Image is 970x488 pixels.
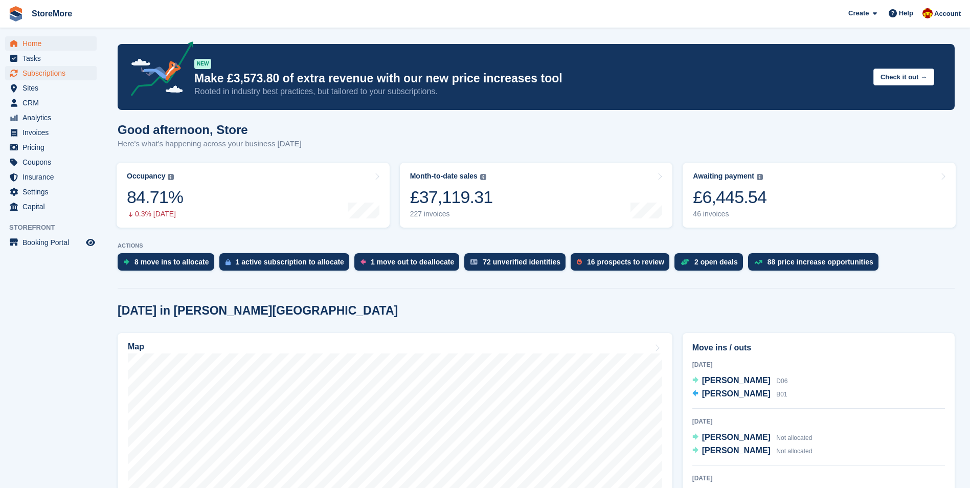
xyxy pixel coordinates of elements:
div: 1 active subscription to allocate [236,258,344,266]
div: £6,445.54 [693,187,766,208]
a: Month-to-date sales £37,119.31 227 invoices [400,163,673,228]
span: Subscriptions [22,66,84,80]
a: menu [5,140,97,154]
img: deal-1b604bf984904fb50ccaf53a9ad4b4a5d6e5aea283cecdc64d6e3604feb123c2.svg [681,258,689,265]
span: Tasks [22,51,84,65]
h1: Good afternoon, Store [118,123,302,137]
span: Settings [22,185,84,199]
div: 227 invoices [410,210,493,218]
img: icon-info-grey-7440780725fd019a000dd9b08b2336e03edf1995a4989e88bcd33f0948082b44.svg [757,174,763,180]
a: [PERSON_NAME] D06 [692,374,788,388]
img: active_subscription_to_allocate_icon-d502201f5373d7db506a760aba3b589e785aa758c864c3986d89f69b8ff3... [225,259,231,265]
a: 16 prospects to review [571,253,674,276]
span: Booking Portal [22,235,84,250]
div: Month-to-date sales [410,172,478,181]
div: 16 prospects to review [587,258,664,266]
a: 1 active subscription to allocate [219,253,354,276]
a: menu [5,81,97,95]
span: [PERSON_NAME] [702,433,771,441]
img: price-adjustments-announcement-icon-8257ccfd72463d97f412b2fc003d46551f7dbcb40ab6d574587a9cd5c0d94... [122,41,194,100]
span: Pricing [22,140,84,154]
a: Occupancy 84.71% 0.3% [DATE] [117,163,390,228]
a: menu [5,170,97,184]
img: icon-info-grey-7440780725fd019a000dd9b08b2336e03edf1995a4989e88bcd33f0948082b44.svg [168,174,174,180]
div: 46 invoices [693,210,766,218]
div: Occupancy [127,172,165,181]
a: menu [5,110,97,125]
span: Sites [22,81,84,95]
a: menu [5,96,97,110]
div: NEW [194,59,211,69]
a: 1 move out to deallocate [354,253,464,276]
div: 88 price increase opportunities [768,258,873,266]
span: D06 [776,378,787,385]
img: move_outs_to_deallocate_icon-f764333ba52eb49d3ac5e1228854f67142a1ed5810a6f6cc68b1a99e826820c5.svg [360,259,366,265]
p: Rooted in industry best practices, but tailored to your subscriptions. [194,86,865,97]
p: ACTIONS [118,242,955,249]
div: [DATE] [692,474,945,483]
div: 8 move ins to allocate [134,258,209,266]
span: Analytics [22,110,84,125]
div: Awaiting payment [693,172,754,181]
span: Help [899,8,913,18]
span: [PERSON_NAME] [702,446,771,455]
a: 88 price increase opportunities [748,253,884,276]
a: Awaiting payment £6,445.54 46 invoices [683,163,956,228]
div: 2 open deals [694,258,738,266]
span: Not allocated [776,448,812,455]
span: Account [934,9,961,19]
span: Invoices [22,125,84,140]
img: verify_identity-adf6edd0f0f0b5bbfe63781bf79b02c33cf7c696d77639b501bdc392416b5a36.svg [470,259,478,265]
div: £37,119.31 [410,187,493,208]
span: Home [22,36,84,51]
span: B01 [776,391,787,398]
div: 0.3% [DATE] [127,210,183,218]
a: StoreMore [28,5,76,22]
a: Preview store [84,236,97,249]
a: menu [5,199,97,214]
img: prospect-51fa495bee0391a8d652442698ab0144808aea92771e9ea1ae160a38d050c398.svg [577,259,582,265]
div: 1 move out to deallocate [371,258,454,266]
img: icon-info-grey-7440780725fd019a000dd9b08b2336e03edf1995a4989e88bcd33f0948082b44.svg [480,174,486,180]
a: menu [5,66,97,80]
a: menu [5,125,97,140]
img: move_ins_to_allocate_icon-fdf77a2bb77ea45bf5b3d319d69a93e2d87916cf1d5bf7949dd705db3b84f3ca.svg [124,259,129,265]
a: [PERSON_NAME] Not allocated [692,431,813,445]
div: 84.71% [127,187,183,208]
p: Make £3,573.80 of extra revenue with our new price increases tool [194,71,865,86]
a: 72 unverified identities [464,253,571,276]
span: [PERSON_NAME] [702,376,771,385]
a: menu [5,155,97,169]
h2: Map [128,342,144,351]
div: [DATE] [692,360,945,369]
span: Coupons [22,155,84,169]
div: 72 unverified identities [483,258,560,266]
a: 8 move ins to allocate [118,253,219,276]
a: menu [5,51,97,65]
span: Insurance [22,170,84,184]
a: menu [5,36,97,51]
a: menu [5,235,97,250]
p: Here's what's happening across your business [DATE] [118,138,302,150]
img: stora-icon-8386f47178a22dfd0bd8f6a31ec36ba5ce8667c1dd55bd0f319d3a0aa187defe.svg [8,6,24,21]
span: CRM [22,96,84,110]
a: 2 open deals [674,253,748,276]
h2: Move ins / outs [692,342,945,354]
div: [DATE] [692,417,945,426]
span: Create [848,8,869,18]
h2: [DATE] in [PERSON_NAME][GEOGRAPHIC_DATA] [118,304,398,318]
a: menu [5,185,97,199]
a: [PERSON_NAME] Not allocated [692,445,813,458]
img: price_increase_opportunities-93ffe204e8149a01c8c9dc8f82e8f89637d9d84a8eef4429ea346261dce0b2c0.svg [754,260,762,264]
img: Store More Team [922,8,933,18]
button: Check it out → [873,69,934,85]
a: [PERSON_NAME] B01 [692,388,787,401]
span: Not allocated [776,434,812,441]
span: Storefront [9,223,102,233]
span: Capital [22,199,84,214]
span: [PERSON_NAME] [702,389,771,398]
